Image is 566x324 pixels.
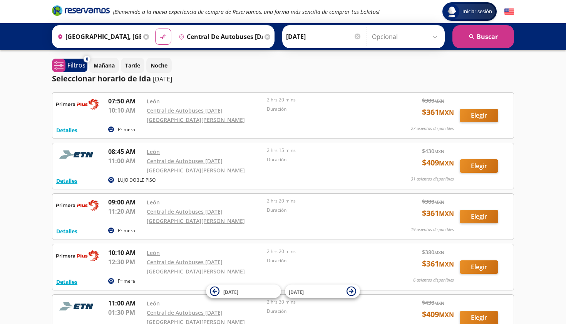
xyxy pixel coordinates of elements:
p: 01:30 PM [108,308,143,317]
img: RESERVAMOS [56,299,99,314]
span: $ 361 [422,208,454,219]
span: [DATE] [289,289,304,295]
p: Filtros [67,61,85,70]
span: [DATE] [223,289,238,295]
small: MXN [439,310,454,319]
p: 2 hrs 30 mins [267,299,383,305]
button: Mañana [89,58,119,73]
p: Duración [267,207,383,214]
p: 6 asientos disponibles [413,277,454,283]
span: $ 430 [422,147,444,155]
span: 0 [86,56,88,62]
small: MXN [439,209,454,218]
input: Buscar Origen [54,27,141,46]
p: 2 hrs 20 mins [267,197,383,204]
p: Duración [267,106,383,113]
p: 2 hrs 15 mins [267,147,383,154]
p: 07:50 AM [108,96,143,106]
i: Brand Logo [52,5,110,16]
small: MXN [434,148,444,154]
a: Central de Autobuses [DATE][GEOGRAPHIC_DATA][PERSON_NAME] [147,157,245,174]
span: $ 430 [422,299,444,307]
p: Seleccionar horario de ida [52,73,151,84]
img: RESERVAMOS [56,147,99,162]
button: 0Filtros [52,59,87,72]
a: Central de Autobuses [DATE][GEOGRAPHIC_DATA][PERSON_NAME] [147,208,245,224]
p: 11:00 AM [108,299,143,308]
p: 2 hrs 20 mins [267,248,383,255]
button: English [504,7,514,17]
p: Primera [118,278,135,285]
button: Buscar [452,25,514,48]
p: 10:10 AM [108,106,143,115]
a: León [147,98,160,105]
p: LUJO DOBLE PISO [118,177,156,184]
p: Duración [267,156,383,163]
button: Elegir [460,260,498,274]
a: Central de Autobuses [DATE][GEOGRAPHIC_DATA][PERSON_NAME] [147,107,245,123]
input: Opcional [372,27,441,46]
small: MXN [439,260,454,268]
button: Detalles [56,126,77,134]
p: Tarde [125,61,140,69]
p: 31 asientos disponibles [411,176,454,182]
p: 27 asientos disponibles [411,125,454,132]
p: Duración [267,257,383,264]
p: Mañana [94,61,115,69]
p: 2 hrs 20 mins [267,96,383,103]
small: MXN [439,159,454,167]
button: Noche [146,58,172,73]
span: $ 380 [422,197,444,206]
p: 19 asientos disponibles [411,226,454,233]
small: MXN [439,108,454,117]
a: León [147,249,160,256]
button: Tarde [121,58,144,73]
button: [DATE] [285,285,360,298]
button: Elegir [460,210,498,223]
p: Primera [118,227,135,234]
em: ¡Bienvenido a la nueva experiencia de compra de Reservamos, una forma más sencilla de comprar tus... [113,8,380,15]
input: Buscar Destino [176,27,263,46]
p: Primera [118,126,135,133]
p: Noche [151,61,167,69]
span: Iniciar sesión [459,8,495,15]
button: Detalles [56,177,77,185]
span: $ 380 [422,248,444,256]
input: Elegir Fecha [286,27,362,46]
p: [DATE] [153,74,172,84]
span: $ 409 [422,309,454,320]
p: 10:10 AM [108,248,143,257]
p: 08:45 AM [108,147,143,156]
p: 12:30 PM [108,257,143,267]
p: 11:20 AM [108,207,143,216]
button: Detalles [56,278,77,286]
p: Duración [267,308,383,315]
a: León [147,300,160,307]
a: León [147,148,160,155]
p: 09:00 AM [108,197,143,207]
span: $ 361 [422,258,454,270]
small: MXN [434,199,444,205]
a: Central de Autobuses [DATE][GEOGRAPHIC_DATA][PERSON_NAME] [147,258,245,275]
a: León [147,199,160,206]
small: MXN [434,300,444,306]
button: Detalles [56,227,77,235]
img: RESERVAMOS [56,248,99,263]
span: $ 409 [422,157,454,169]
small: MXN [434,98,444,104]
span: $ 380 [422,96,444,105]
img: RESERVAMOS [56,96,99,112]
img: RESERVAMOS [56,197,99,213]
span: $ 361 [422,106,454,118]
a: Brand Logo [52,5,110,19]
p: 11:00 AM [108,156,143,165]
small: MXN [434,250,444,255]
button: Elegir [460,109,498,122]
button: [DATE] [206,285,281,298]
button: Elegir [460,159,498,173]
